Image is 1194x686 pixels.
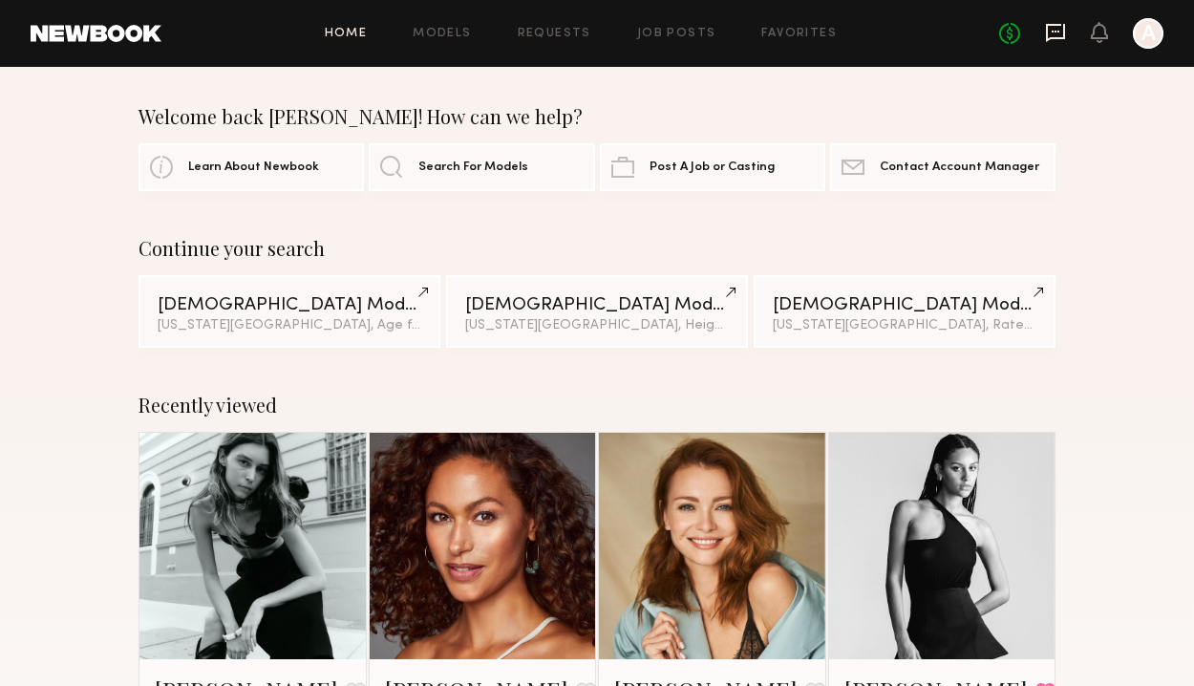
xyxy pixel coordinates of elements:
[650,161,775,174] span: Post A Job or Casting
[518,28,591,40] a: Requests
[465,319,729,332] div: [US_STATE][GEOGRAPHIC_DATA], Height from 5'5"
[880,161,1039,174] span: Contact Account Manager
[139,237,1055,260] div: Continue your search
[188,161,319,174] span: Learn About Newbook
[830,143,1055,191] a: Contact Account Manager
[139,275,440,348] a: [DEMOGRAPHIC_DATA] Models[US_STATE][GEOGRAPHIC_DATA], Age from [DEMOGRAPHIC_DATA].
[369,143,594,191] a: Search For Models
[413,28,471,40] a: Models
[158,319,421,332] div: [US_STATE][GEOGRAPHIC_DATA], Age from [DEMOGRAPHIC_DATA].
[1133,18,1163,49] a: A
[773,296,1036,314] div: [DEMOGRAPHIC_DATA] Models
[418,161,528,174] span: Search For Models
[465,296,729,314] div: [DEMOGRAPHIC_DATA] Models
[773,319,1036,332] div: [US_STATE][GEOGRAPHIC_DATA], Rate up to $275
[754,275,1055,348] a: [DEMOGRAPHIC_DATA] Models[US_STATE][GEOGRAPHIC_DATA], Rate up to $275
[158,296,421,314] div: [DEMOGRAPHIC_DATA] Models
[325,28,368,40] a: Home
[446,275,748,348] a: [DEMOGRAPHIC_DATA] Models[US_STATE][GEOGRAPHIC_DATA], Height from 5'5"
[139,394,1055,417] div: Recently viewed
[637,28,716,40] a: Job Posts
[600,143,825,191] a: Post A Job or Casting
[139,143,364,191] a: Learn About Newbook
[761,28,837,40] a: Favorites
[139,105,1055,128] div: Welcome back [PERSON_NAME]! How can we help?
